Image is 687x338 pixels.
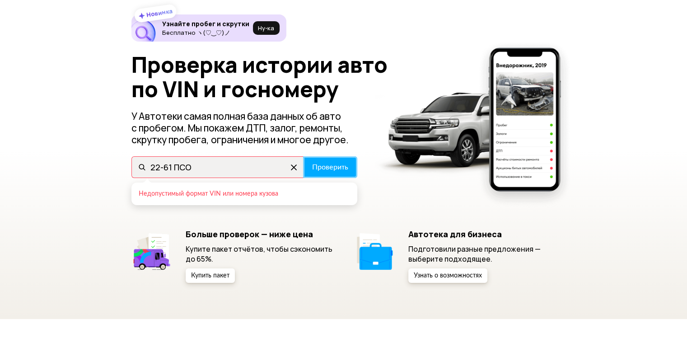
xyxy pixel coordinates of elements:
h5: Больше проверок — ниже цена [186,229,333,239]
strong: Новинка [145,7,173,19]
button: Проверить [303,156,357,178]
h6: Узнайте пробег и скрутки [162,20,249,28]
button: Купить пакет [186,268,235,283]
div: Недопустимый формат VIN или номера кузова [139,190,348,198]
span: Проверить [312,164,348,171]
span: Ну‑ка [258,24,274,32]
p: У Автотеки самая полная база данных об авто с пробегом. Мы покажем ДТП, залог, ремонты, скрутку п... [131,110,358,146]
p: Купите пакет отчётов, чтобы сэкономить до 65%. [186,244,333,264]
button: Узнать о возможностях [408,268,487,283]
h5: Автотека для бизнеса [408,229,556,239]
span: Купить пакет [191,272,229,279]
span: Узнать о возможностях [414,272,482,279]
p: Бесплатно ヽ(♡‿♡)ノ [162,29,249,36]
p: Подготовили разные предложения — выберите подходящее. [408,244,556,264]
h1: Проверка истории авто по VIN и госномеру [131,52,401,101]
input: VIN, госномер, номер кузова [131,156,304,178]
